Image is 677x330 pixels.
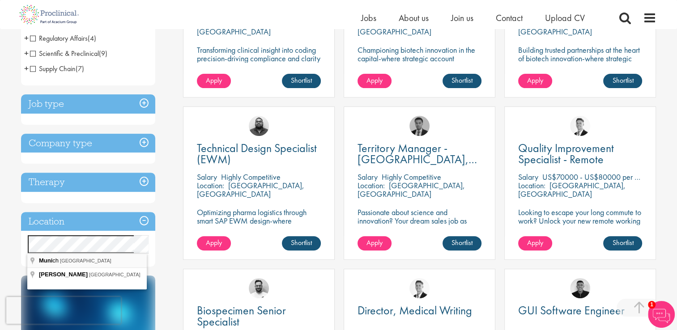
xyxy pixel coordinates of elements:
[197,305,321,327] a: Biospecimen Senior Specialist
[518,172,538,182] span: Salary
[603,74,642,88] a: Shortlist
[282,74,321,88] a: Shortlist
[518,236,552,250] a: Apply
[249,278,269,298] img: Emile De Beer
[451,12,473,24] a: Join us
[24,31,29,45] span: +
[197,208,321,242] p: Optimizing pharma logistics through smart SAP EWM design-where precision meets performance in eve...
[518,303,625,318] span: GUI Software Engineer
[542,172,655,182] p: US$70000 - US$80000 per annum
[518,180,626,199] p: [GEOGRAPHIC_DATA], [GEOGRAPHIC_DATA]
[39,257,60,264] span: ch
[570,278,590,298] img: Christian Andersen
[197,143,321,165] a: Technical Design Specialist (EWM)
[366,238,383,247] span: Apply
[358,180,465,199] p: [GEOGRAPHIC_DATA], [GEOGRAPHIC_DATA]
[409,116,430,136] img: Carl Gbolade
[545,12,585,24] a: Upload CV
[21,94,155,114] h3: Job type
[358,305,481,316] a: Director, Medical Writing
[30,34,96,43] span: Regulatory Affairs
[518,305,642,316] a: GUI Software Engineer
[206,238,222,247] span: Apply
[221,172,281,182] p: Highly Competitive
[30,64,84,73] span: Supply Chain
[518,74,552,88] a: Apply
[603,236,642,250] a: Shortlist
[21,212,155,231] h3: Location
[249,116,269,136] img: Ashley Bennett
[282,236,321,250] a: Shortlist
[88,34,96,43] span: (4)
[30,34,88,43] span: Regulatory Affairs
[443,236,481,250] a: Shortlist
[197,140,317,167] span: Technical Design Specialist (EWM)
[518,208,642,242] p: Looking to escape your long commute to work? Unlock your new remote working position with this ex...
[30,49,99,58] span: Scientific & Preclinical
[39,271,88,278] span: [PERSON_NAME]
[409,278,430,298] img: George Watson
[518,143,642,165] a: Quality Improvement Specialist - Remote
[358,172,378,182] span: Salary
[358,143,481,165] a: Territory Manager - [GEOGRAPHIC_DATA], [GEOGRAPHIC_DATA]
[24,47,29,60] span: +
[527,76,543,85] span: Apply
[518,180,545,190] span: Location:
[197,180,304,199] p: [GEOGRAPHIC_DATA], [GEOGRAPHIC_DATA]
[399,12,429,24] a: About us
[197,46,321,71] p: Transforming clinical insight into coding precision-driving compliance and clarity in healthcare ...
[496,12,523,24] a: Contact
[518,46,642,80] p: Building trusted partnerships at the heart of biotech innovation-where strategic account manageme...
[361,12,376,24] a: Jobs
[358,303,472,318] span: Director, Medical Writing
[358,74,392,88] a: Apply
[6,297,121,324] iframe: reCAPTCHA
[21,134,155,153] h3: Company type
[39,257,52,264] span: Muni
[197,236,231,250] a: Apply
[358,180,385,190] span: Location:
[206,76,222,85] span: Apply
[443,74,481,88] a: Shortlist
[197,172,217,182] span: Salary
[30,64,76,73] span: Supply Chain
[366,76,383,85] span: Apply
[30,49,107,58] span: Scientific & Preclinical
[527,238,543,247] span: Apply
[358,236,392,250] a: Apply
[570,116,590,136] img: George Watson
[89,272,141,277] span: [GEOGRAPHIC_DATA]
[648,301,656,309] span: 1
[358,46,481,80] p: Championing biotech innovation in the capital-where strategic account management meets scientific...
[358,208,481,233] p: Passionate about science and innovation? Your dream sales job as Territory Manager awaits!
[518,140,614,167] span: Quality Improvement Specialist - Remote
[76,64,84,73] span: (7)
[99,49,107,58] span: (9)
[24,62,29,75] span: +
[21,173,155,192] h3: Therapy
[197,74,231,88] a: Apply
[358,140,477,178] span: Territory Manager - [GEOGRAPHIC_DATA], [GEOGRAPHIC_DATA]
[197,180,224,190] span: Location:
[382,172,441,182] p: Highly Competitive
[648,301,675,328] img: Chatbot
[197,303,286,329] span: Biospecimen Senior Specialist
[60,258,111,263] span: [GEOGRAPHIC_DATA]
